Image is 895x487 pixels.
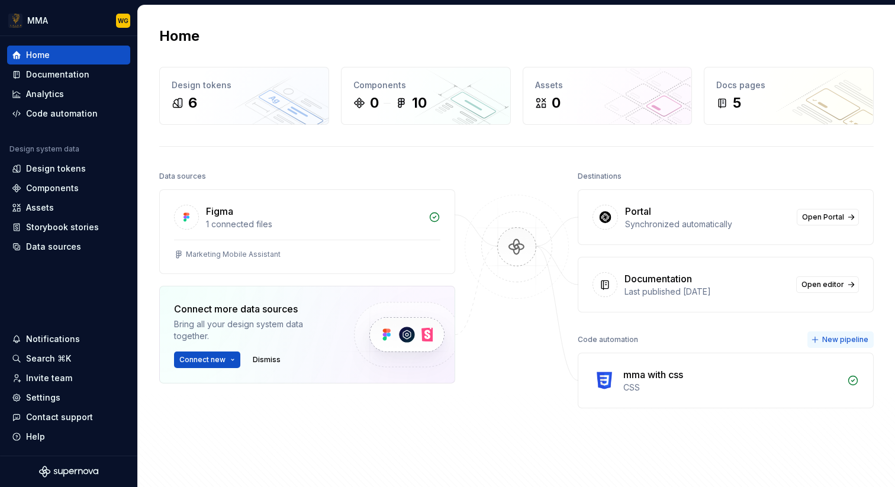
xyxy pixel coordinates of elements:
div: Design system data [9,144,79,154]
a: Data sources [7,237,130,256]
a: Design tokens6 [159,67,329,125]
button: Connect new [174,351,240,368]
svg: Supernova Logo [39,466,98,478]
button: Help [7,427,130,446]
div: Home [26,49,50,61]
a: Docs pages5 [704,67,874,125]
a: Analytics [7,85,130,104]
div: Data sources [26,241,81,253]
div: 0 [552,93,561,112]
div: WG [118,16,128,25]
a: Design tokens [7,159,130,178]
div: Analytics [26,88,64,100]
div: mma with css [623,367,683,382]
div: MMA [27,15,48,27]
div: Synchronized automatically [625,218,790,230]
div: 10 [412,93,427,112]
div: Marketing Mobile Assistant [186,250,281,259]
div: Connect more data sources [174,302,334,316]
div: Documentation [624,272,692,286]
a: Invite team [7,369,130,388]
div: Design tokens [172,79,317,91]
div: Code automation [26,108,98,120]
div: 5 [733,93,741,112]
button: Notifications [7,330,130,349]
div: Design tokens [26,163,86,175]
button: New pipeline [807,331,874,348]
div: Figma [206,204,233,218]
span: Connect new [179,355,226,365]
a: Settings [7,388,130,407]
a: Components [7,179,130,198]
button: MMAWG [2,8,135,33]
div: Components [353,79,498,91]
a: Home [7,46,130,64]
div: Invite team [26,372,72,384]
span: Dismiss [253,355,281,365]
div: Search ⌘K [26,353,71,365]
a: Figma1 connected filesMarketing Mobile Assistant [159,189,455,274]
a: Open editor [796,276,859,293]
div: Assets [535,79,680,91]
div: Code automation [578,331,638,348]
a: Assets [7,198,130,217]
span: Open Portal [802,212,844,222]
div: Contact support [26,411,93,423]
button: Search ⌘K [7,349,130,368]
a: Open Portal [797,209,859,225]
button: Dismiss [247,351,286,368]
div: CSS [623,382,840,394]
div: Assets [26,202,54,214]
div: Notifications [26,333,80,345]
span: New pipeline [822,335,868,344]
span: Open editor [801,280,844,289]
a: Code automation [7,104,130,123]
div: Last published [DATE] [624,286,789,298]
div: Bring all your design system data together. [174,318,334,342]
div: Help [26,431,45,443]
a: Documentation [7,65,130,84]
div: Destinations [578,168,622,185]
button: Contact support [7,408,130,427]
div: Settings [26,392,60,404]
h2: Home [159,27,199,46]
div: Docs pages [716,79,861,91]
div: 1 connected files [206,218,421,230]
div: 6 [188,93,197,112]
div: 0 [370,93,379,112]
div: Storybook stories [26,221,99,233]
img: fc29cc6a-6774-4435-a82d-a6acdc4f5b8b.png [8,14,22,28]
div: Data sources [159,168,206,185]
a: Storybook stories [7,218,130,237]
div: Documentation [26,69,89,80]
div: Components [26,182,79,194]
a: Components010 [341,67,511,125]
div: Portal [625,204,651,218]
a: Assets0 [523,67,693,125]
